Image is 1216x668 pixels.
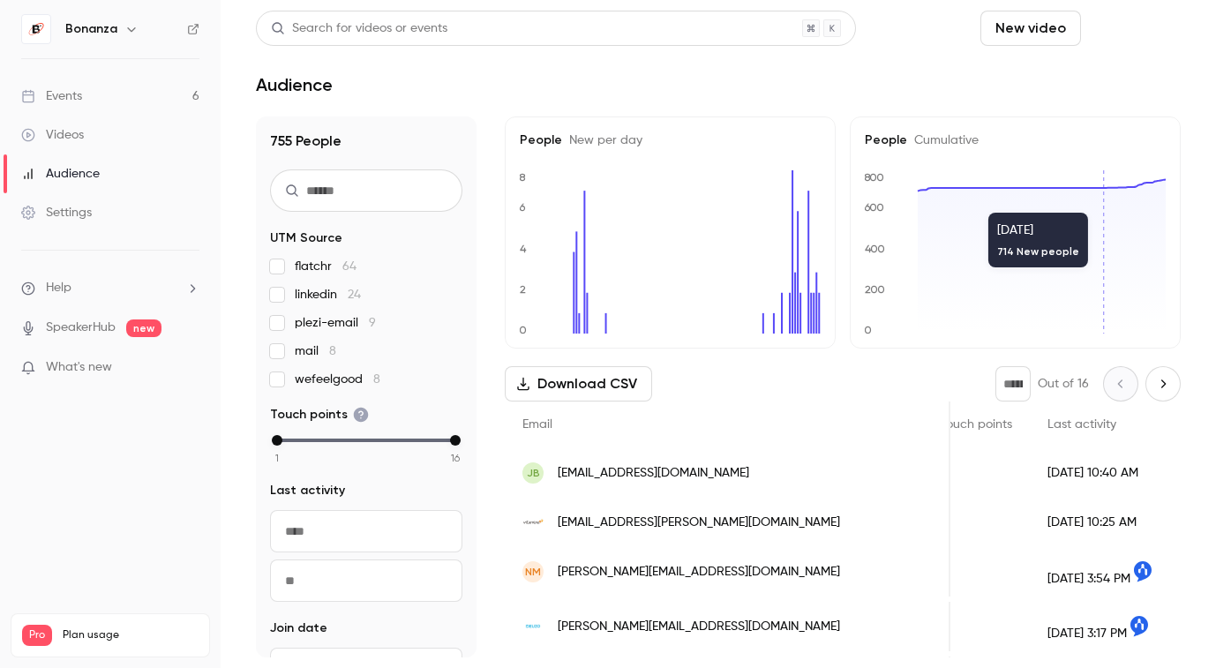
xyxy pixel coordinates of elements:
[63,628,199,642] span: Plan usage
[558,563,840,582] span: [PERSON_NAME][EMAIL_ADDRESS][DOMAIN_NAME]
[864,171,884,184] text: 800
[865,131,1166,149] h5: People
[65,20,117,38] h6: Bonanza
[22,15,50,43] img: Bonanza
[522,418,552,431] span: Email
[865,283,885,296] text: 200
[864,324,872,336] text: 0
[295,314,376,332] span: plezi-email
[864,201,884,214] text: 600
[46,358,112,377] span: What's new
[520,243,527,255] text: 4
[922,547,1030,602] div: 4
[1030,547,1174,602] div: [DATE] 3:54 PM
[865,243,885,255] text: 400
[505,366,652,402] button: Download CSV
[271,19,447,38] div: Search for videos or events
[527,465,540,481] span: JB
[270,482,345,499] span: Last activity
[22,625,52,646] span: Pro
[519,324,527,336] text: 0
[1030,448,1174,498] div: [DATE] 10:40 AM
[21,279,199,297] li: help-dropdown-opener
[21,87,82,105] div: Events
[520,283,526,296] text: 2
[46,279,71,297] span: Help
[270,619,327,637] span: Join date
[270,229,342,247] span: UTM Source
[980,11,1081,46] button: New video
[451,450,460,466] span: 16
[1038,375,1089,393] p: Out of 16
[295,286,361,304] span: linkedin
[519,201,526,214] text: 6
[342,260,357,273] span: 64
[940,418,1012,431] span: Touch points
[450,435,461,446] div: max
[562,134,642,146] span: New per day
[272,435,282,446] div: min
[295,258,357,275] span: flatchr
[329,345,336,357] span: 8
[295,371,380,388] span: wefeelgood
[21,204,92,221] div: Settings
[256,74,333,95] h1: Audience
[558,618,840,636] span: [PERSON_NAME][EMAIL_ADDRESS][DOMAIN_NAME]
[1030,498,1174,547] div: [DATE] 10:25 AM
[922,602,1030,657] div: 7
[522,512,544,533] img: groupevitaminet.com
[1030,602,1174,657] div: [DATE] 3:17 PM
[348,289,361,301] span: 24
[46,319,116,337] a: SpeakerHub
[1047,418,1116,431] span: Last activity
[522,616,544,637] img: ideuzo.com
[520,131,821,149] h5: People
[295,342,336,360] span: mail
[270,131,462,152] h1: 755 People
[558,514,840,532] span: [EMAIL_ADDRESS][PERSON_NAME][DOMAIN_NAME]
[558,464,749,483] span: [EMAIL_ADDRESS][DOMAIN_NAME]
[275,450,279,466] span: 1
[373,373,380,386] span: 8
[922,448,1030,498] div: 3
[21,126,84,144] div: Videos
[1145,366,1181,402] button: Next page
[525,564,541,580] span: NM
[21,165,100,183] div: Audience
[369,317,376,329] span: 9
[178,360,199,376] iframe: Noticeable Trigger
[519,171,526,184] text: 8
[126,319,161,337] span: new
[922,498,1030,547] div: 2
[1088,11,1181,46] button: Schedule
[907,134,979,146] span: Cumulative
[270,406,369,424] span: Touch points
